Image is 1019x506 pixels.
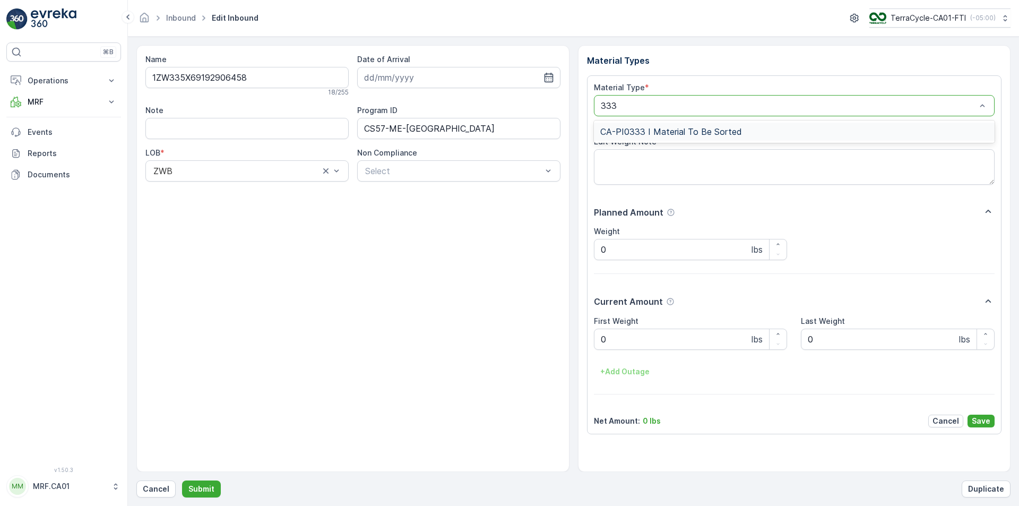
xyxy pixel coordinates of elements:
[594,83,645,92] label: Material Type
[6,70,121,91] button: Operations
[31,8,76,30] img: logo_light-DOdMpM7g.png
[6,467,121,473] span: v 1.50.3
[594,363,656,380] button: +Add Outage
[136,481,176,498] button: Cancel
[932,416,959,426] p: Cancel
[188,484,214,494] p: Submit
[972,416,990,426] p: Save
[959,333,970,346] p: lbs
[357,148,417,157] label: Non Compliance
[6,475,121,498] button: MMMRF.CA01
[600,366,650,377] p: + Add Outage
[145,55,167,64] label: Name
[6,91,121,113] button: MRF
[328,88,349,97] p: 18 / 255
[103,48,114,56] p: ⌘B
[869,8,1011,28] button: TerraCycle-CA01-FTI(-05:00)
[587,54,1002,67] p: Material Types
[357,106,398,115] label: Program ID
[666,297,675,306] div: Help Tooltip Icon
[801,316,845,325] label: Last Weight
[28,75,100,86] p: Operations
[928,415,963,427] button: Cancel
[357,55,410,64] label: Date of Arrival
[968,415,995,427] button: Save
[594,416,640,426] p: Net Amount :
[891,13,966,23] p: TerraCycle-CA01-FTI
[365,165,542,177] p: Select
[600,127,742,136] span: CA-PI0333 I Material To Be Sorted
[210,13,261,23] span: Edit Inbound
[970,14,996,22] p: ( -05:00 )
[594,227,620,236] label: Weight
[145,106,163,115] label: Note
[9,478,26,495] div: MM
[357,67,560,88] input: dd/mm/yyyy
[145,148,160,157] label: LOB
[6,122,121,143] a: Events
[6,164,121,185] a: Documents
[752,333,763,346] p: lbs
[752,243,763,256] p: lbs
[6,143,121,164] a: Reports
[143,484,169,494] p: Cancel
[962,481,1011,498] button: Duplicate
[869,12,886,24] img: TC_BVHiTW6.png
[182,481,221,498] button: Submit
[594,295,663,308] p: Current Amount
[643,416,661,426] p: 0 lbs
[166,13,196,22] a: Inbound
[139,16,150,25] a: Homepage
[594,206,663,219] p: Planned Amount
[33,481,106,492] p: MRF.CA01
[667,208,675,217] div: Help Tooltip Icon
[28,127,117,138] p: Events
[594,316,638,325] label: First Weight
[968,484,1004,494] p: Duplicate
[6,8,28,30] img: logo
[28,169,117,180] p: Documents
[28,97,100,107] p: MRF
[28,148,117,159] p: Reports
